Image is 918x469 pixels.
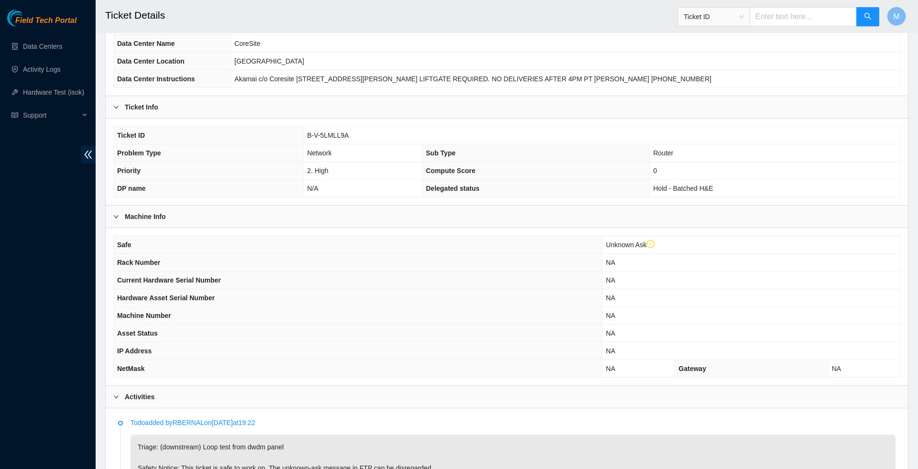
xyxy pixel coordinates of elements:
span: Router [653,149,673,157]
span: Akamai c/o Coresite [STREET_ADDRESS][PERSON_NAME] LIFTGATE REQUIRED. NO DELIVERIES AFTER 4PM PT [... [234,75,711,83]
a: Activity Logs [23,65,61,73]
span: double-left [81,146,96,164]
span: NA [606,329,615,337]
span: Ticket ID [117,131,145,139]
span: Field Tech Portal [15,16,76,25]
span: NA [606,312,615,319]
span: [GEOGRAPHIC_DATA] [234,57,304,65]
span: IP Address [117,347,152,355]
span: NA [832,365,841,372]
span: right [113,394,119,400]
span: Hardware Asset Serial Number [117,294,215,302]
span: Current Hardware Serial Number [117,276,221,284]
span: M [893,11,899,22]
span: NA [606,365,615,372]
b: Activities [125,392,154,402]
a: Data Centers [23,43,62,50]
span: Data Center Instructions [117,75,195,83]
span: Data Center Name [117,40,175,47]
div: Machine Info [106,206,908,228]
span: Sub Type [426,149,456,157]
span: Unknown Ask [606,241,655,249]
span: Data Center Location [117,57,185,65]
a: Akamai TechnologiesField Tech Portal [7,17,76,30]
div: Ticket Info [106,96,908,118]
span: 0 [653,167,657,175]
span: N/A [307,185,318,192]
span: 2. High [307,167,328,175]
span: Rack Number [117,259,160,266]
span: DP name [117,185,146,192]
span: right [113,104,119,110]
span: Delegated status [426,185,480,192]
button: search [856,7,879,26]
span: Support [23,106,79,125]
span: Asset Status [117,329,158,337]
div: Activities [106,386,908,408]
img: Akamai Technologies [7,10,48,26]
button: M [887,7,906,26]
span: B-V-5LMLL9A [307,131,349,139]
span: right [113,214,119,219]
span: Priority [117,167,141,175]
span: Hold - Batched H&E [653,185,713,192]
span: NA [606,294,615,302]
span: read [11,112,18,119]
span: NetMask [117,365,145,372]
b: Machine Info [125,211,166,222]
p: Todo added by RBERNAL on [DATE] at 19:22 [131,417,896,428]
a: Hardware Test (isok) [23,88,84,96]
span: Safe [117,241,131,249]
input: Enter text here... [750,7,857,26]
span: NA [606,276,615,284]
span: Problem Type [117,149,161,157]
span: search [864,12,872,22]
span: NA [606,347,615,355]
span: NA [606,259,615,266]
span: Compute Score [426,167,475,175]
span: exclamation-circle [646,240,655,249]
span: Gateway [678,365,706,372]
span: Network [307,149,331,157]
span: Ticket ID [684,10,744,24]
span: Machine Number [117,312,171,319]
span: CoreSite [234,40,260,47]
b: Ticket Info [125,102,158,112]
